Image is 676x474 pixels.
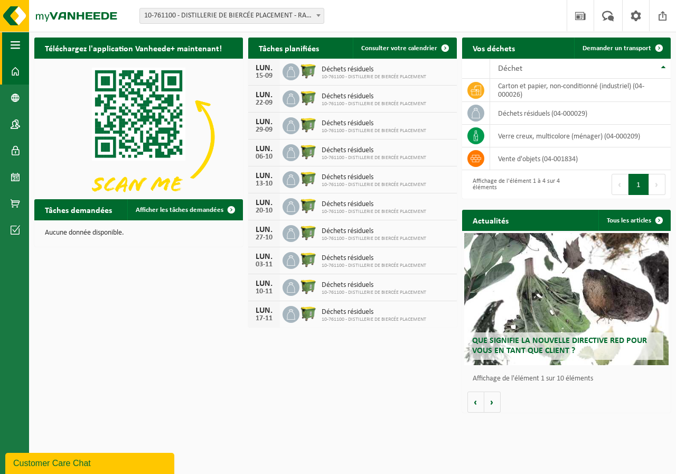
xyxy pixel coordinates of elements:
div: LUN. [253,64,275,72]
span: Déchets résiduels [322,92,426,101]
h2: Vos déchets [462,38,525,58]
div: LUN. [253,91,275,99]
img: WB-1100-HPE-GN-50 [299,277,317,295]
a: Que signifie la nouvelle directive RED pour vous en tant que client ? [464,233,669,365]
td: déchets résiduels (04-000029) [490,102,671,125]
span: 10-761100 - DISTILLERIE DE BIERCÉE PLACEMENT [322,263,426,269]
img: WB-1100-HPE-GN-50 [299,304,317,322]
div: 22-09 [253,99,275,107]
p: Affichage de l'élément 1 sur 10 éléments [473,375,665,383]
div: 10-11 [253,288,275,295]
span: 10-761100 - DISTILLERIE DE BIERCÉE PLACEMENT [322,317,426,323]
span: 10-761100 - DISTILLERIE DE BIERCÉE PLACEMENT [322,236,426,242]
span: Déchets résiduels [322,119,426,128]
div: 13-10 [253,180,275,188]
button: Previous [612,174,628,195]
div: LUN. [253,226,275,234]
div: 03-11 [253,261,275,268]
img: WB-1100-HPE-GN-50 [299,250,317,268]
td: carton et papier, non-conditionné (industriel) (04-000026) [490,79,671,102]
div: LUN. [253,306,275,315]
button: Next [649,174,665,195]
img: Download de VHEPlus App [34,59,243,215]
a: Afficher les tâches demandées [127,199,242,220]
a: Tous les articles [598,210,670,231]
div: LUN. [253,145,275,153]
div: LUN. [253,172,275,180]
span: 10-761100 - DISTILLERIE DE BIERCÉE PLACEMENT [322,128,426,134]
span: Déchets résiduels [322,308,426,317]
span: Que signifie la nouvelle directive RED pour vous en tant que client ? [472,337,647,355]
span: Demander un transport [583,45,651,52]
img: WB-1100-HPE-GN-50 [299,62,317,80]
td: verre creux, multicolore (ménager) (04-000209) [490,125,671,147]
img: WB-1100-HPE-GN-50 [299,116,317,134]
span: 10-761100 - DISTILLERIE DE BIERCÉE PLACEMENT [322,209,426,215]
img: WB-1100-HPE-GN-50 [299,143,317,161]
img: WB-1100-HPE-GN-50 [299,89,317,107]
div: 20-10 [253,207,275,215]
div: LUN. [253,118,275,126]
div: 06-10 [253,153,275,161]
span: Déchets résiduels [322,146,426,155]
h2: Tâches demandées [34,199,123,220]
iframe: chat widget [5,451,176,474]
span: 10-761100 - DISTILLERIE DE BIERCÉE PLACEMENT [322,290,426,296]
button: 1 [628,174,649,195]
span: 10-761100 - DISTILLERIE DE BIERCÉE PLACEMENT [322,182,426,188]
span: Déchets résiduels [322,200,426,209]
p: Aucune donnée disponible. [45,229,232,237]
span: Déchets résiduels [322,66,426,74]
div: 15-09 [253,72,275,80]
span: Déchets résiduels [322,227,426,236]
a: Consulter votre calendrier [353,38,456,59]
div: LUN. [253,253,275,261]
span: Déchets résiduels [322,173,426,182]
span: Déchets résiduels [322,281,426,290]
span: Consulter votre calendrier [361,45,437,52]
span: Afficher les tâches demandées [136,207,223,213]
div: Affichage de l'élément 1 à 4 sur 4 éléments [467,173,561,196]
img: WB-1100-HPE-GN-50 [299,224,317,241]
div: LUN. [253,280,275,288]
span: 10-761100 - DISTILLERIE DE BIERCÉE PLACEMENT - RAGNIES [139,8,324,24]
h2: Téléchargez l'application Vanheede+ maintenant! [34,38,232,58]
div: 29-09 [253,126,275,134]
div: 27-10 [253,234,275,241]
button: Vorige [467,392,484,413]
span: 10-761100 - DISTILLERIE DE BIERCÉE PLACEMENT [322,101,426,107]
h2: Tâches planifiées [248,38,330,58]
span: 10-761100 - DISTILLERIE DE BIERCÉE PLACEMENT - RAGNIES [140,8,324,23]
img: WB-1100-HPE-GN-50 [299,197,317,215]
span: 10-761100 - DISTILLERIE DE BIERCÉE PLACEMENT [322,74,426,80]
h2: Actualités [462,210,519,230]
span: 10-761100 - DISTILLERIE DE BIERCÉE PLACEMENT [322,155,426,161]
span: Déchets résiduels [322,254,426,263]
div: LUN. [253,199,275,207]
button: Volgende [484,392,501,413]
img: WB-1100-HPE-GN-50 [299,170,317,188]
td: vente d'objets (04-001834) [490,147,671,170]
a: Demander un transport [574,38,670,59]
span: Déchet [498,64,522,73]
div: 17-11 [253,315,275,322]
